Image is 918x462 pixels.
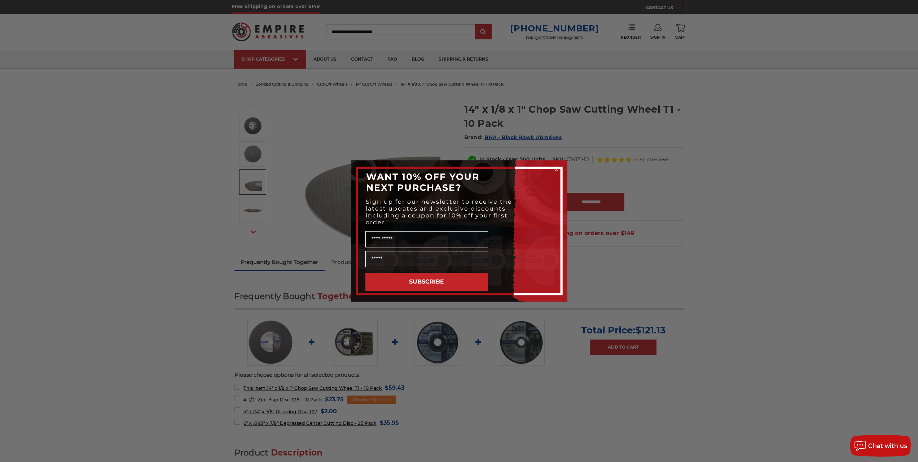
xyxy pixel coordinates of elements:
[365,251,488,267] input: Email
[365,273,488,291] button: SUBSCRIBE
[366,171,479,193] span: WANT 10% OFF YOUR NEXT PURCHASE?
[868,442,907,449] span: Chat with us
[553,166,560,173] button: Close dialog
[366,198,512,226] span: Sign up for our newsletter to receive the latest updates and exclusive discounts - including a co...
[850,435,911,457] button: Chat with us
